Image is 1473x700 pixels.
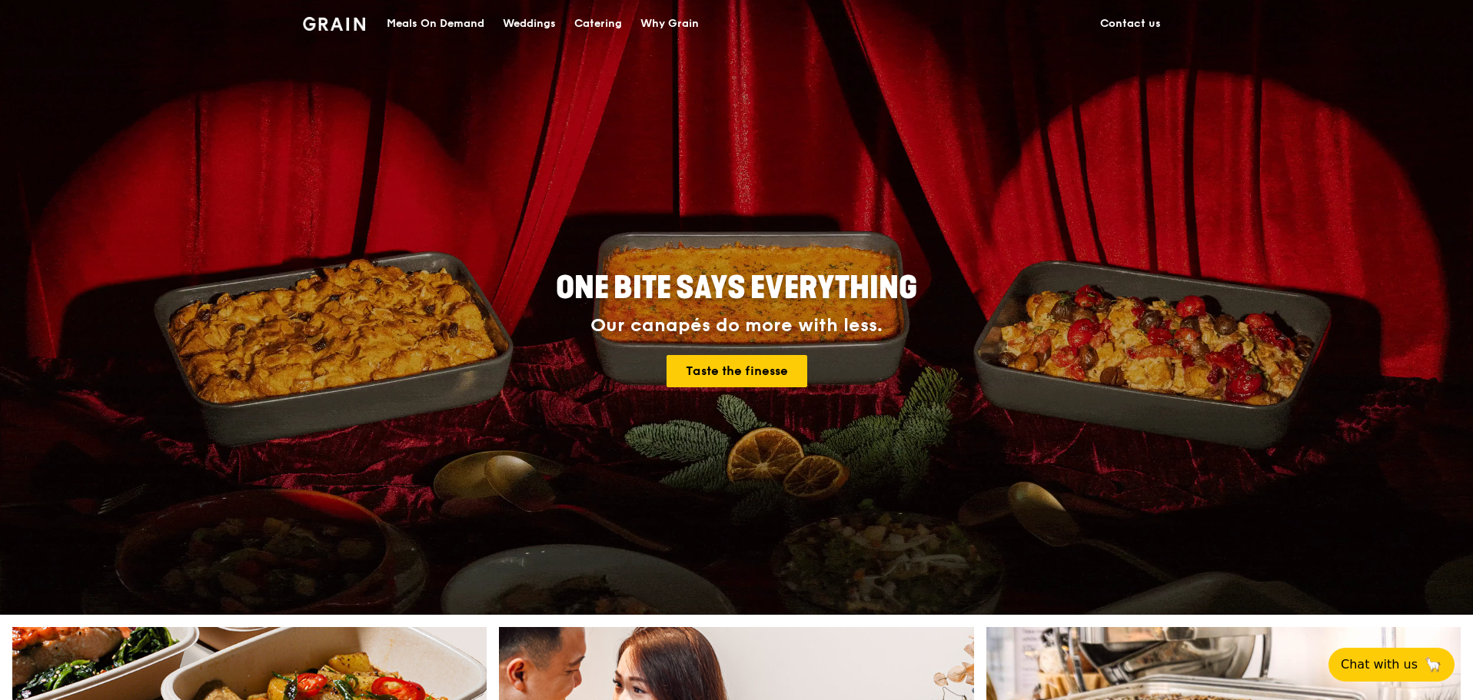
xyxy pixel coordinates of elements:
[565,1,631,47] a: Catering
[1424,655,1442,674] span: 🦙
[303,17,365,31] img: Grain
[1328,648,1455,682] button: Chat with us🦙
[387,1,484,47] div: Meals On Demand
[556,270,917,307] span: ONE BITE SAYS EVERYTHING
[503,1,556,47] div: Weddings
[1341,655,1418,674] span: Chat with us
[574,1,622,47] div: Catering
[494,1,565,47] a: Weddings
[1091,1,1170,47] a: Contact us
[667,355,807,387] a: Taste the finesse
[640,1,699,47] div: Why Grain
[631,1,708,47] a: Why Grain
[460,315,1013,337] div: Our canapés do more with less.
